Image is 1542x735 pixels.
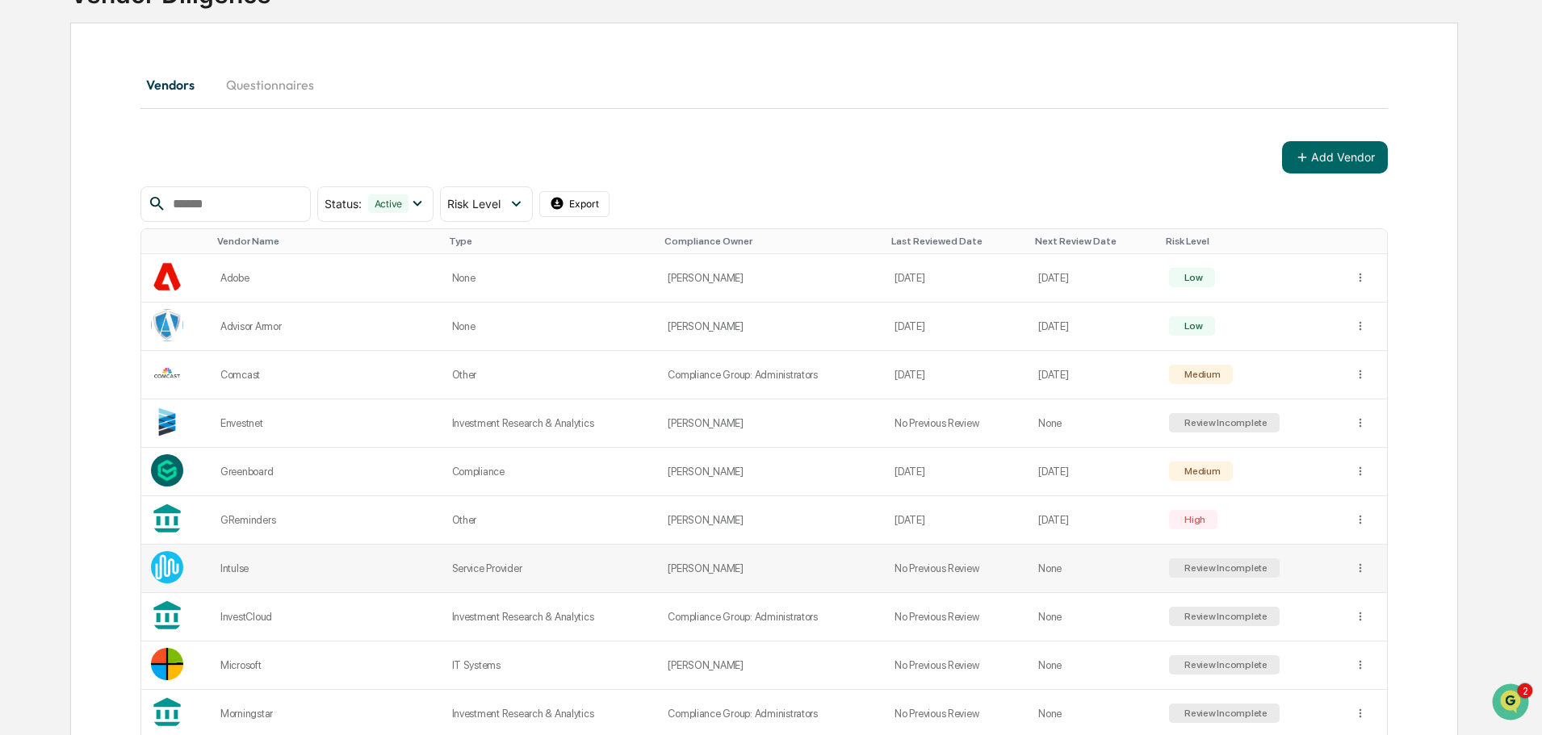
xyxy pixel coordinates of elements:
div: We're available if you need us! [73,140,222,152]
div: Active [368,194,409,213]
td: [PERSON_NAME] [658,641,885,690]
td: None [1029,399,1159,448]
img: 1746055101610-c473b297-6a78-478c-a979-82029cc54cd1 [16,123,45,152]
td: [DATE] [1029,448,1159,496]
div: Toggle SortBy [891,236,1022,247]
td: [PERSON_NAME] [658,399,885,448]
div: Start new chat [73,123,265,140]
span: Sep 11 [143,219,177,232]
div: High [1181,514,1205,525]
div: Medium [1181,369,1220,380]
div: Toggle SortBy [1035,236,1153,247]
div: Adobe [220,272,433,284]
div: Review Incomplete [1181,611,1268,622]
span: Risk Level [447,197,501,211]
td: [DATE] [885,351,1029,399]
img: Vendor Logo [151,551,183,583]
a: 🖐️Preclearance [10,280,111,309]
img: Vendor Logo [151,357,183,390]
td: [DATE] [1029,351,1159,399]
button: Add Vendor [1282,141,1388,173]
button: Vendors [140,65,213,104]
a: Powered byPylon [114,356,195,369]
td: No Previous Review [885,593,1029,641]
td: None [442,303,659,351]
td: Compliance Group: Administrators [658,593,885,641]
td: None [1029,593,1159,641]
td: [DATE] [1029,496,1159,545]
td: IT Systems [442,641,659,690]
div: Intulse [220,562,433,574]
td: [DATE] [885,448,1029,496]
td: No Previous Review [885,641,1029,690]
div: Toggle SortBy [449,236,652,247]
td: Other [442,496,659,545]
span: Preclearance [32,286,104,303]
span: • [134,219,140,232]
div: Toggle SortBy [217,236,436,247]
td: [DATE] [1029,303,1159,351]
td: None [1029,641,1159,690]
div: Greenboard [220,466,433,478]
iframe: Open customer support [1490,682,1534,725]
div: Review Incomplete [1181,562,1268,574]
div: Review Incomplete [1181,417,1268,428]
div: InvestCloud [220,611,433,623]
span: [PERSON_NAME] [50,219,131,232]
img: Vendor Logo [151,648,183,680]
td: None [1029,545,1159,593]
td: Investment Research & Analytics [442,399,659,448]
td: Investment Research & Analytics [442,593,659,641]
img: Vendor Logo [151,406,183,438]
td: [DATE] [885,303,1029,351]
td: [DATE] [885,496,1029,545]
span: Status : [325,197,362,211]
td: No Previous Review [885,399,1029,448]
img: Jack Rasmussen [16,204,42,230]
td: [PERSON_NAME] [658,448,885,496]
img: Vendor Logo [151,261,183,293]
div: Review Incomplete [1181,659,1268,670]
div: Advisor Armor [220,320,433,332]
div: Low [1181,272,1202,283]
a: 🔎Data Lookup [10,311,108,340]
td: [PERSON_NAME] [658,545,885,593]
td: None [442,254,659,303]
button: Questionnaires [213,65,327,104]
div: 🔎 [16,319,29,332]
div: 🖐️ [16,288,29,301]
div: Low [1181,320,1202,332]
td: [PERSON_NAME] [658,303,885,351]
div: Toggle SortBy [1357,236,1381,247]
img: Vendor Logo [151,309,183,341]
div: secondary tabs example [140,65,1388,104]
p: How can we help? [16,34,294,60]
img: 1746055101610-c473b297-6a78-478c-a979-82029cc54cd1 [32,220,45,233]
div: Microsoft [220,659,433,671]
span: Pylon [161,357,195,369]
div: Envestnet [220,417,433,429]
td: [PERSON_NAME] [658,496,885,545]
button: See all [250,176,294,195]
td: No Previous Review [885,545,1029,593]
td: Service Provider [442,545,659,593]
div: Toggle SortBy [1166,236,1337,247]
button: Export [539,191,610,217]
td: [DATE] [885,254,1029,303]
td: [PERSON_NAME] [658,254,885,303]
td: [DATE] [1029,254,1159,303]
span: Attestations [133,286,200,303]
img: 8933085812038_c878075ebb4cc5468115_72.jpg [34,123,63,152]
div: Morningstar [220,708,433,720]
img: Vendor Logo [151,454,183,487]
td: Other [442,351,659,399]
div: Toggle SortBy [154,236,204,247]
span: Data Lookup [32,317,102,333]
button: Start new chat [274,128,294,148]
div: Medium [1181,466,1220,477]
div: Comcast [220,369,433,381]
div: Review Incomplete [1181,708,1268,719]
div: Toggle SortBy [664,236,878,247]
